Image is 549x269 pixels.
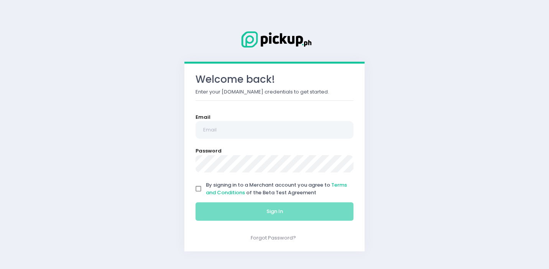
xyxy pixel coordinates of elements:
button: Sign In [196,202,353,221]
h3: Welcome back! [196,74,353,85]
p: Enter your [DOMAIN_NAME] credentials to get started. [196,88,353,96]
label: Email [196,113,210,121]
label: Password [196,147,222,155]
span: Sign In [266,208,283,215]
input: Email [196,121,353,139]
a: Forgot Password? [251,234,296,241]
a: Terms and Conditions [206,181,347,196]
span: By signing in to a Merchant account you agree to of the Beta Test Agreement [206,181,347,196]
img: Logo [236,30,313,49]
